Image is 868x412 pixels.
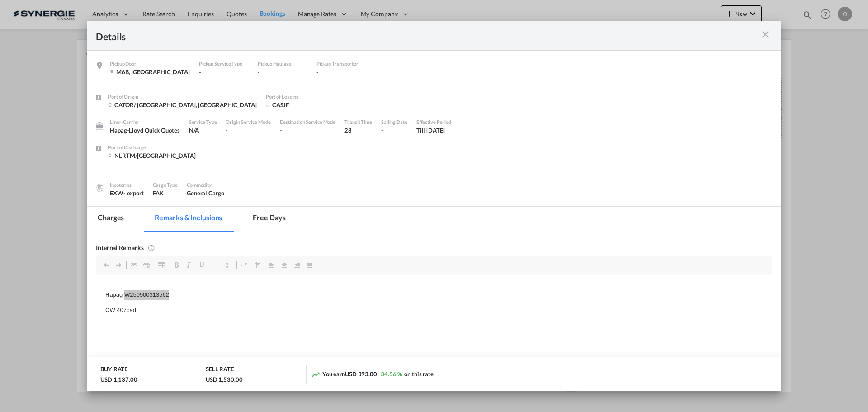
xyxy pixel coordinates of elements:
div: Details [96,30,704,41]
div: Sailing Date [381,118,407,126]
div: CASJF [266,101,338,109]
div: Port of Origin [108,93,257,101]
a: Undo (Ctrl+Z) [100,259,113,271]
div: Pickup Service Type [199,60,249,68]
iframe: Chat [7,365,38,398]
div: SELL RATE [206,365,234,375]
div: CATOR/ Toronto, ON [108,101,257,109]
a: Insert/Remove Numbered List [210,259,223,271]
div: Destination Service Mode [280,118,336,126]
span: General Cargo [187,189,224,197]
md-icon: This remarks only visible for internal user and will not be printed on Quote PDF [148,243,155,251]
md-dialog: Pickup Door ... [87,21,781,392]
img: cargo.png [94,183,104,193]
a: Redo (Ctrl+Y) [113,259,125,271]
strong: Subject to destination charges [9,86,94,93]
a: Decrease Indent [238,259,250,271]
span: N/A [189,127,199,134]
a: Italic (Ctrl+I) [183,259,195,271]
strong: Rate is subject to PSS,GRI vatos. [9,71,102,78]
div: USD 1,530.00 [206,375,243,384]
div: - export [123,189,144,197]
a: Centre [278,259,291,271]
md-tab-item: Remarks & Inclusions [144,207,233,232]
md-icon: icon-trending-up [311,370,320,379]
div: Pickup Haulage [258,60,307,68]
md-icon: icon-close m-3 fg-AAA8AD cursor [760,29,771,40]
md-tab-item: Charges [87,207,135,232]
a: Bold (Ctrl+B) [170,259,183,271]
div: Incoterms [110,181,144,189]
div: Internal Remarks [96,243,772,251]
div: Transit Time [344,118,372,126]
div: - [199,68,249,76]
div: Cargo Type [153,181,178,189]
div: - [258,68,307,76]
span: 34.56 % [381,370,402,378]
div: Service Type [189,118,217,126]
div: Effective Period [416,118,451,126]
div: M6B , Canada [110,68,190,76]
div: - [226,126,270,134]
a: Link (Ctrl+K) [127,259,140,271]
body: Editor, editor2 [9,9,207,19]
div: Pickup Transporter [316,60,366,68]
div: NLRTM/Rotterdam [108,152,196,160]
a: Table [155,259,168,271]
div: Port of Discharge [108,143,196,152]
div: EXW [110,189,144,197]
md-tab-item: Free days [242,207,296,232]
a: Unlink [140,259,153,271]
a: Align Right [291,259,303,271]
div: BUY RATE [100,365,127,375]
div: Port of Loading [266,93,338,101]
div: USD 1,137.00 [100,375,137,384]
span: USD 393.00 [345,370,377,378]
a: Underline (Ctrl+U) [195,259,208,271]
div: Pickup Door [110,60,190,68]
div: 28 [344,126,372,134]
div: Commodity [187,181,224,189]
a: Increase Indent [250,259,263,271]
a: Insert/Remove Bulleted List [223,259,236,271]
div: - [316,68,366,76]
div: Origin Service Mode [226,118,270,126]
div: FAK [153,189,178,197]
div: Liner/Carrier [110,118,180,126]
div: You earn on this rate [311,370,434,379]
md-pagination-wrapper: Use the left and right arrow keys to navigate between tabs [87,207,305,232]
a: Align Left [265,259,278,271]
div: Hapag-Lloyd Quick Quotes [110,126,180,134]
iframe: Editor, editor8 [96,275,772,365]
div: - [381,126,407,134]
strong: Rate is subject to space, equipment [9,56,109,62]
div: - [280,126,336,134]
body: Editor, editor7 [9,9,666,19]
a: Justify [303,259,316,271]
div: Till 30 Sep 2025 [416,126,445,134]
